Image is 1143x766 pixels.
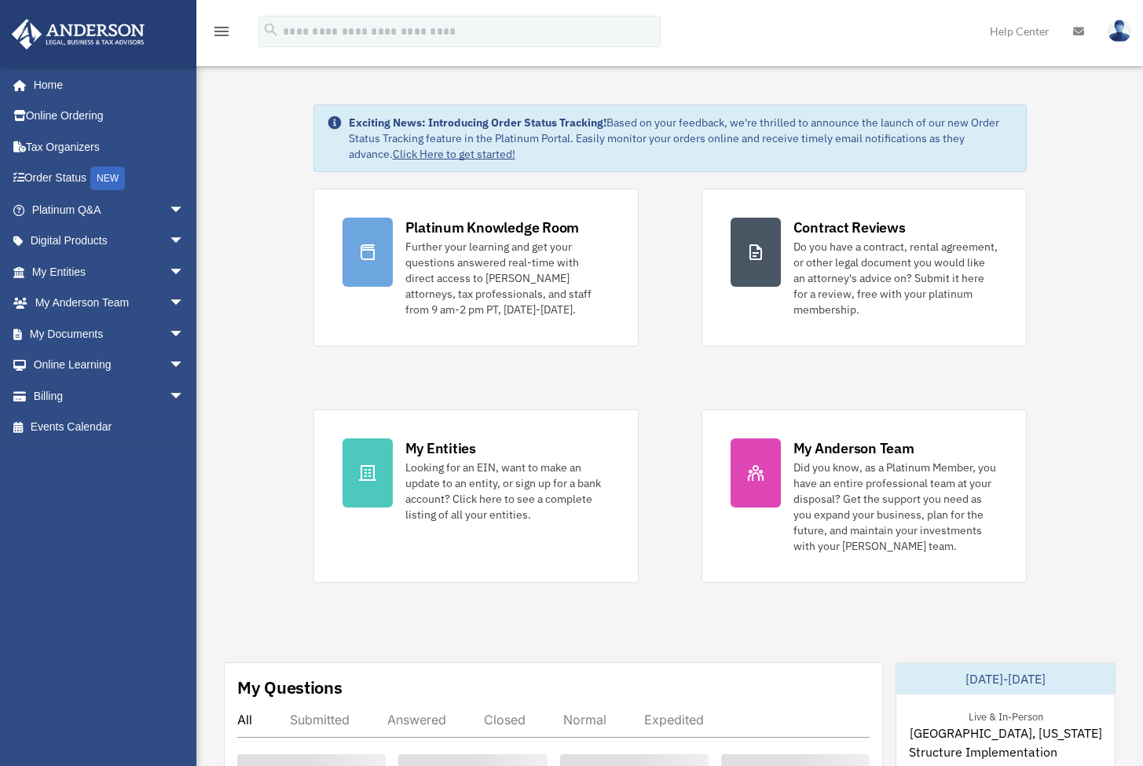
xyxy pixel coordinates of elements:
[793,460,998,554] div: Did you know, as a Platinum Member, you have an entire professional team at your disposal? Get th...
[169,380,200,412] span: arrow_drop_down
[956,707,1056,724] div: Live & In-Person
[169,225,200,258] span: arrow_drop_down
[169,194,200,226] span: arrow_drop_down
[169,350,200,382] span: arrow_drop_down
[11,256,208,288] a: My Entitiesarrow_drop_down
[212,27,231,41] a: menu
[644,712,704,728] div: Expedited
[910,724,1102,742] span: [GEOGRAPHIC_DATA], [US_STATE]
[349,115,1013,162] div: Based on your feedback, we're thrilled to announce the launch of our new Order Status Tracking fe...
[484,712,526,728] div: Closed
[11,288,208,319] a: My Anderson Teamarrow_drop_down
[7,19,149,49] img: Anderson Advisors Platinum Portal
[11,380,208,412] a: Billingarrow_drop_down
[169,288,200,320] span: arrow_drop_down
[11,69,200,101] a: Home
[290,712,350,728] div: Submitted
[563,712,606,728] div: Normal
[702,409,1027,583] a: My Anderson Team Did you know, as a Platinum Member, you have an entire professional team at your...
[896,663,1115,695] div: [DATE]-[DATE]
[169,318,200,350] span: arrow_drop_down
[405,239,610,317] div: Further your learning and get your questions answered real-time with direct access to [PERSON_NAM...
[11,194,208,225] a: Platinum Q&Aarrow_drop_down
[11,412,208,443] a: Events Calendar
[212,22,231,41] i: menu
[90,167,125,190] div: NEW
[262,21,280,38] i: search
[793,218,906,237] div: Contract Reviews
[11,163,208,195] a: Order StatusNEW
[169,256,200,288] span: arrow_drop_down
[11,318,208,350] a: My Documentsarrow_drop_down
[393,147,515,161] a: Click Here to get started!
[313,189,639,346] a: Platinum Knowledge Room Further your learning and get your questions answered real-time with dire...
[11,101,208,132] a: Online Ordering
[11,350,208,381] a: Online Learningarrow_drop_down
[237,712,252,728] div: All
[11,131,208,163] a: Tax Organizers
[793,438,914,458] div: My Anderson Team
[237,676,343,699] div: My Questions
[349,115,606,130] strong: Exciting News: Introducing Order Status Tracking!
[11,225,208,257] a: Digital Productsarrow_drop_down
[793,239,998,317] div: Do you have a contract, rental agreement, or other legal document you would like an attorney's ad...
[1108,20,1131,42] img: User Pic
[702,189,1027,346] a: Contract Reviews Do you have a contract, rental agreement, or other legal document you would like...
[405,460,610,522] div: Looking for an EIN, want to make an update to an entity, or sign up for a bank account? Click her...
[405,438,476,458] div: My Entities
[387,712,446,728] div: Answered
[313,409,639,583] a: My Entities Looking for an EIN, want to make an update to an entity, or sign up for a bank accoun...
[405,218,580,237] div: Platinum Knowledge Room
